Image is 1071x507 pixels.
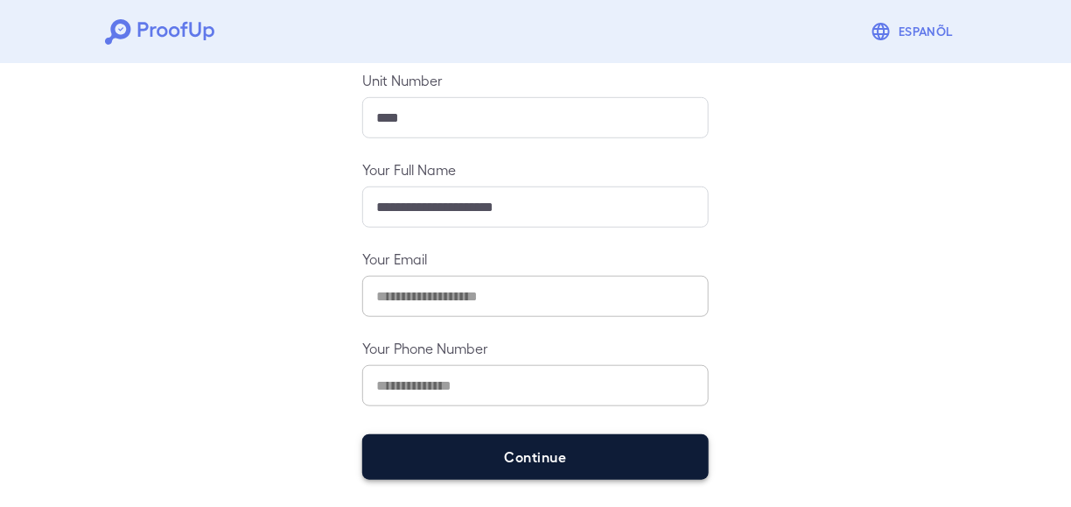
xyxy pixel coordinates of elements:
[864,14,966,49] button: Espanõl
[362,159,709,180] label: Your Full Name
[362,338,709,358] label: Your Phone Number
[362,434,709,480] button: Continue
[362,70,709,90] label: Unit Number
[362,249,709,269] label: Your Email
